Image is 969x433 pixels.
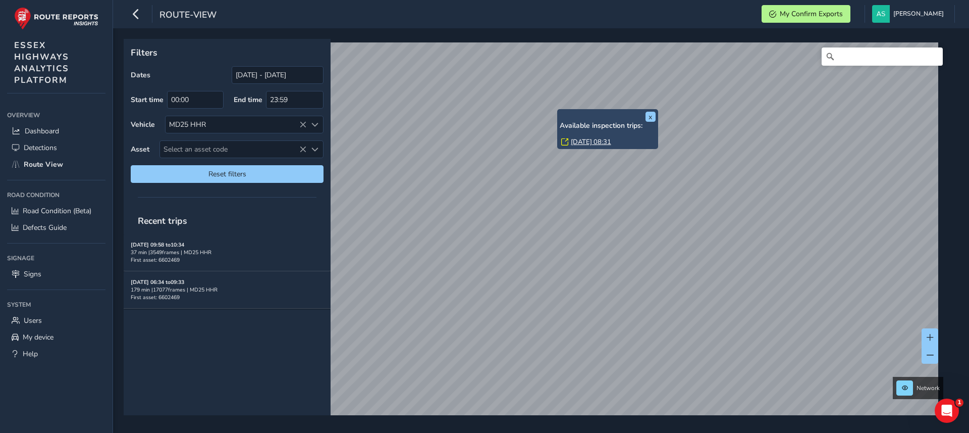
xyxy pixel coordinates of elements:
[131,256,180,264] span: First asset: 6602469
[23,349,38,359] span: Help
[7,297,105,312] div: System
[131,70,150,80] label: Dates
[7,108,105,123] div: Overview
[645,112,656,122] button: x
[762,5,850,23] button: My Confirm Exports
[131,165,324,183] button: Reset filters
[24,316,42,325] span: Users
[131,120,155,129] label: Vehicle
[127,42,938,427] canvas: Map
[166,116,306,133] div: MD25 HHR
[7,251,105,266] div: Signage
[24,143,57,153] span: Detections
[917,384,940,392] span: Network
[306,141,323,158] div: Select an asset code
[7,156,105,173] a: Route View
[234,95,262,105] label: End time
[7,139,105,156] a: Detections
[7,219,105,236] a: Defects Guide
[7,187,105,203] div: Road Condition
[131,286,324,294] div: 179 min | 17077 frames | MD25 HHR
[955,399,963,407] span: 1
[872,5,947,23] button: [PERSON_NAME]
[24,160,63,169] span: Route View
[23,332,53,342] span: My device
[23,206,91,216] span: Road Condition (Beta)
[935,399,959,423] iframe: Intercom live chat
[23,223,67,232] span: Defects Guide
[893,5,944,23] span: [PERSON_NAME]
[131,294,180,301] span: First asset: 6602469
[14,39,69,86] span: ESSEX HIGHWAYS ANALYTICS PLATFORM
[872,5,890,23] img: diamond-layout
[138,169,316,179] span: Reset filters
[159,9,217,23] span: route-view
[25,126,59,136] span: Dashboard
[7,346,105,362] a: Help
[7,329,105,346] a: My device
[131,241,184,249] strong: [DATE] 09:58 to 10:34
[131,249,324,256] div: 37 min | 3549 frames | MD25 HHR
[7,203,105,219] a: Road Condition (Beta)
[131,208,194,234] span: Recent trips
[131,145,149,154] label: Asset
[822,47,943,66] input: Search
[571,137,611,147] a: [DATE] 08:31
[7,312,105,329] a: Users
[7,266,105,282] a: Signs
[560,122,656,130] h6: Available inspection trips:
[7,123,105,139] a: Dashboard
[160,141,306,158] span: Select an asset code
[14,7,98,30] img: rr logo
[131,46,324,59] p: Filters
[780,9,843,19] span: My Confirm Exports
[24,269,41,279] span: Signs
[131,95,164,105] label: Start time
[131,278,184,286] strong: [DATE] 06:34 to 09:33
